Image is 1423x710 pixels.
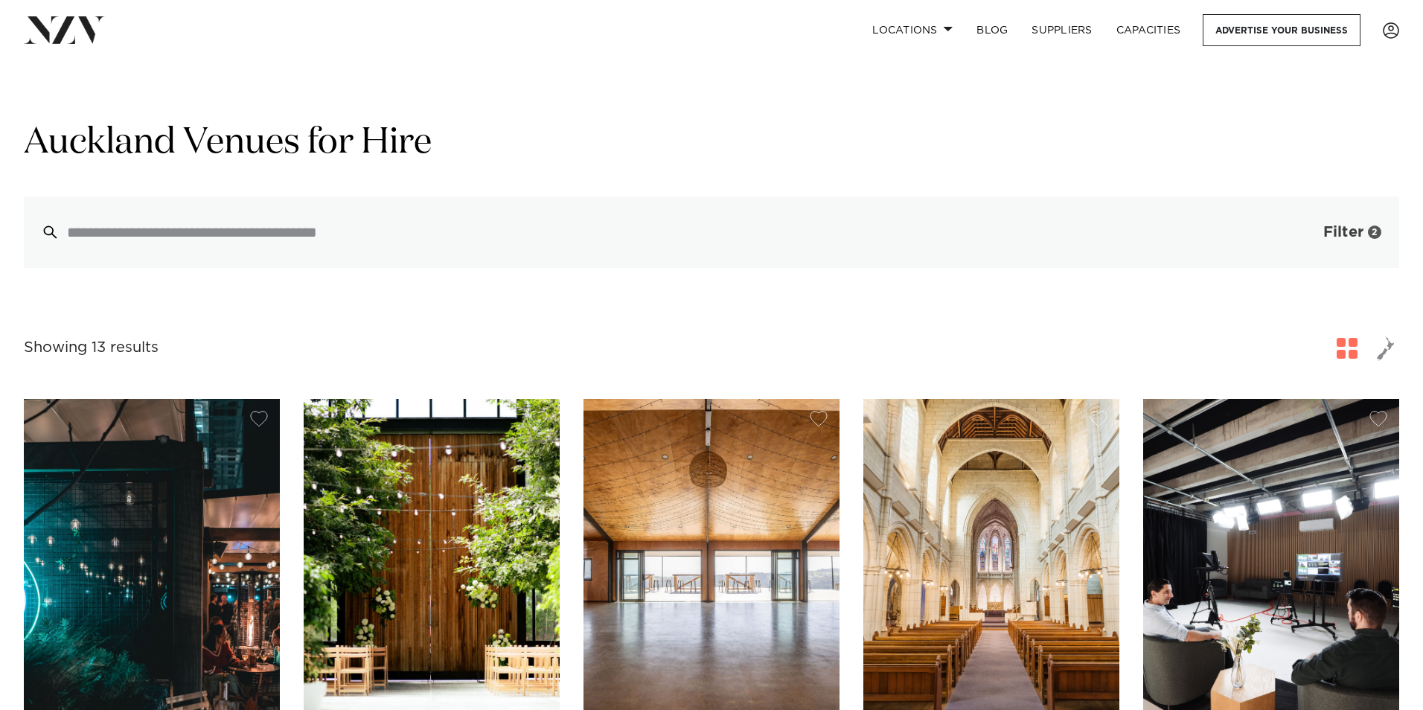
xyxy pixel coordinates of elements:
a: Locations [860,14,965,46]
h1: Auckland Venues for Hire [24,120,1399,167]
a: BLOG [965,14,1020,46]
div: 2 [1368,226,1381,239]
button: Filter2 [1276,196,1399,268]
a: SUPPLIERS [1020,14,1104,46]
div: Showing 13 results [24,336,159,359]
a: Capacities [1104,14,1193,46]
img: nzv-logo.png [24,16,105,43]
a: Advertise your business [1203,14,1360,46]
span: Filter [1323,225,1363,240]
